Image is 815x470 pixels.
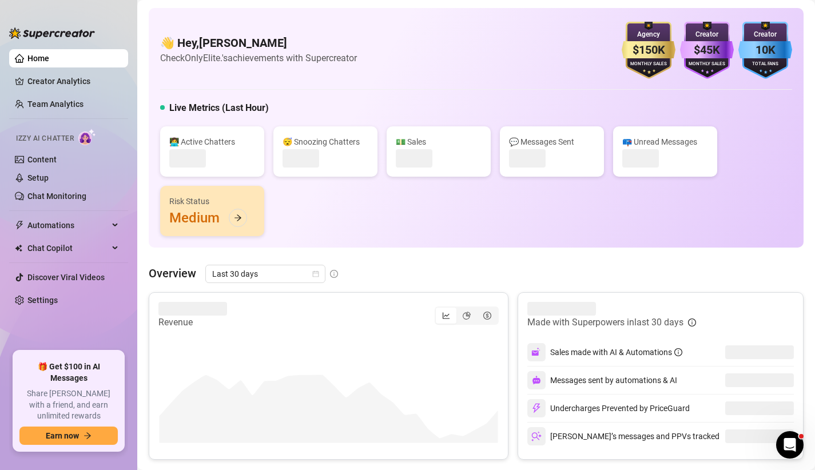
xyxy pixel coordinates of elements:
span: pie-chart [463,312,471,320]
div: $45K [680,41,734,59]
span: Share [PERSON_NAME] with a friend, and earn unlimited rewards [19,388,118,422]
img: svg%3e [531,403,542,413]
span: line-chart [442,312,450,320]
span: Last 30 days [212,265,319,282]
span: calendar [312,270,319,277]
span: Earn now [46,431,79,440]
article: Made with Superpowers in last 30 days [527,316,683,329]
span: info-circle [330,270,338,278]
div: 👩‍💻 Active Chatters [169,136,255,148]
h4: 👋 Hey, [PERSON_NAME] [160,35,357,51]
div: $150K [622,41,675,59]
div: Risk Status [169,195,255,208]
img: purple-badge-B9DA21FR.svg [680,22,734,79]
a: Home [27,54,49,63]
div: Total Fans [738,61,792,68]
img: svg%3e [531,347,542,357]
div: 10K [738,41,792,59]
span: Automations [27,216,109,234]
div: segmented control [435,306,499,325]
a: Team Analytics [27,99,84,109]
a: Creator Analytics [27,72,119,90]
a: Setup [27,173,49,182]
div: Messages sent by automations & AI [527,371,677,389]
div: Creator [680,29,734,40]
img: svg%3e [531,431,542,441]
a: Settings [27,296,58,305]
img: blue-badge-DgoSNQY1.svg [738,22,792,79]
div: 😴 Snoozing Chatters [283,136,368,148]
div: [PERSON_NAME]’s messages and PPVs tracked [527,427,719,445]
img: Chat Copilot [15,244,22,252]
img: svg%3e [532,376,541,385]
a: Chat Monitoring [27,192,86,201]
span: Chat Copilot [27,239,109,257]
span: info-circle [688,318,696,326]
article: Check OnlyElite.'s achievements with Supercreator [160,51,357,65]
div: Sales made with AI & Automations [550,346,682,359]
button: Earn nowarrow-right [19,427,118,445]
span: arrow-right [84,432,92,440]
h5: Live Metrics (Last Hour) [169,101,269,115]
div: 💵 Sales [396,136,482,148]
a: Discover Viral Videos [27,273,105,282]
div: 📪 Unread Messages [622,136,708,148]
span: thunderbolt [15,221,24,230]
iframe: Intercom live chat [776,431,804,459]
div: Monthly Sales [680,61,734,68]
article: Overview [149,265,196,282]
div: Agency [622,29,675,40]
div: Creator [738,29,792,40]
span: dollar-circle [483,312,491,320]
span: Izzy AI Chatter [16,133,74,144]
span: arrow-right [234,214,242,222]
div: Monthly Sales [622,61,675,68]
img: AI Chatter [78,129,96,145]
article: Revenue [158,316,227,329]
img: gold-badge-CigiZidd.svg [622,22,675,79]
span: 🎁 Get $100 in AI Messages [19,361,118,384]
div: 💬 Messages Sent [509,136,595,148]
span: info-circle [674,348,682,356]
div: Undercharges Prevented by PriceGuard [527,399,690,417]
a: Content [27,155,57,164]
img: logo-BBDzfeDw.svg [9,27,95,39]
